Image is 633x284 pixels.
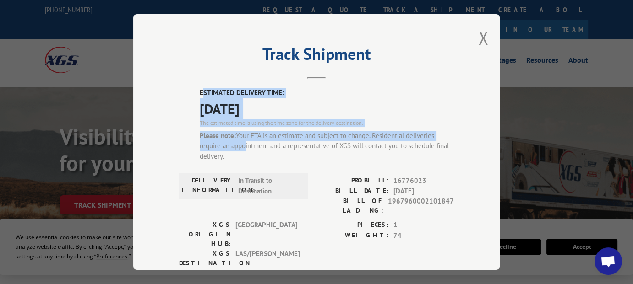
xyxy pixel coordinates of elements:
[393,186,454,197] span: [DATE]
[316,186,389,197] label: BILL DATE:
[200,131,236,140] strong: Please note:
[393,230,454,241] span: 74
[200,88,454,98] label: ESTIMATED DELIVERY TIME:
[235,249,297,278] span: LAS/[PERSON_NAME]
[388,196,454,215] span: 1967960002101847
[316,220,389,230] label: PIECES:
[316,176,389,186] label: PROBILL:
[200,131,454,162] div: Your ETA is an estimate and subject to change. Residential deliveries require an appointment and ...
[316,196,383,215] label: BILL OF LADING:
[182,176,234,196] label: DELIVERY INFORMATION:
[316,230,389,241] label: WEIGHT:
[200,119,454,127] div: The estimated time is using the time zone for the delivery destination.
[393,176,454,186] span: 16776023
[235,220,297,249] span: [GEOGRAPHIC_DATA]
[179,48,454,65] h2: Track Shipment
[238,176,300,196] span: In Transit to Destination
[179,249,231,278] label: XGS DESTINATION HUB:
[200,98,454,119] span: [DATE]
[179,220,231,249] label: XGS ORIGIN HUB:
[595,247,622,275] a: Open chat
[478,26,488,50] button: Close modal
[393,220,454,230] span: 1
